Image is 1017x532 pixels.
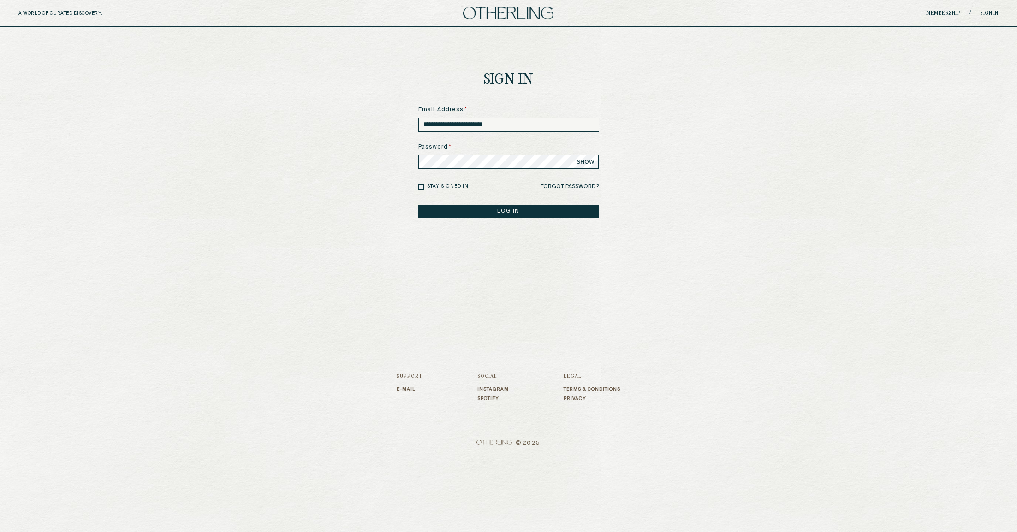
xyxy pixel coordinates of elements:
[969,10,971,17] span: /
[463,7,553,19] img: logo
[18,11,143,16] h5: A WORLD OF CURATED DISCOVERY.
[418,106,599,114] label: Email Address
[564,396,620,401] a: Privacy
[477,387,509,392] a: Instagram
[926,11,960,16] a: Membership
[418,205,599,218] button: LOG IN
[541,180,599,193] a: Forgot Password?
[564,374,620,379] h3: Legal
[477,374,509,379] h3: Social
[427,183,469,190] label: Stay signed in
[980,11,999,16] a: Sign in
[397,374,422,379] h3: Support
[397,387,422,392] a: E-mail
[397,440,620,447] span: © 2025
[577,158,595,166] span: SHOW
[418,143,599,151] label: Password
[484,73,534,87] h1: Sign In
[564,387,620,392] a: Terms & Conditions
[477,396,509,401] a: Spotify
